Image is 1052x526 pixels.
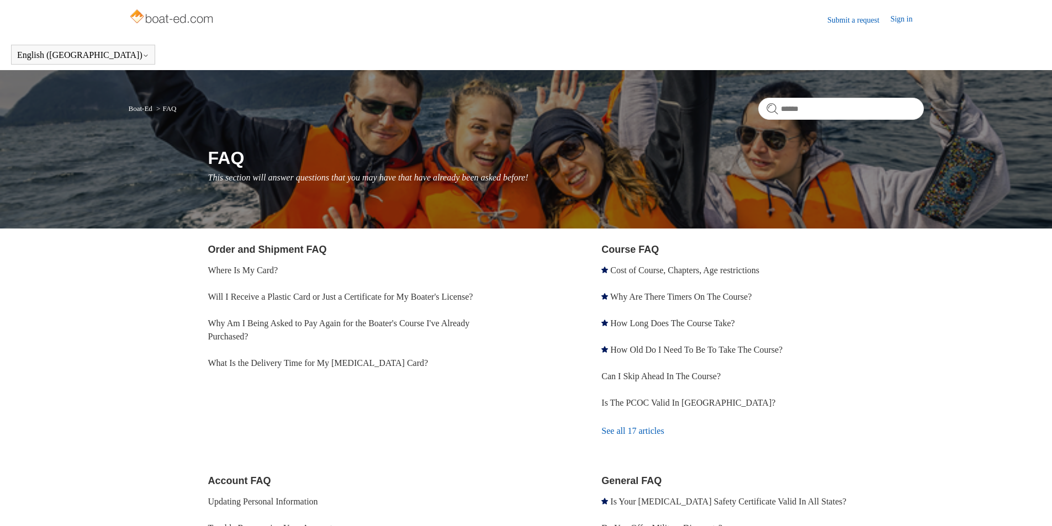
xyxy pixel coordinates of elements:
a: Is The PCOC Valid In [GEOGRAPHIC_DATA]? [601,398,775,407]
a: Why Are There Timers On The Course? [610,292,752,301]
svg: Promoted article [601,498,608,504]
a: Is Your [MEDICAL_DATA] Safety Certificate Valid In All States? [610,497,846,506]
a: Order and Shipment FAQ [208,244,327,255]
a: Sign in [890,13,923,26]
svg: Promoted article [601,320,608,326]
a: Account FAQ [208,475,271,486]
a: What Is the Delivery Time for My [MEDICAL_DATA] Card? [208,358,429,368]
a: How Old Do I Need To Be To Take The Course? [610,345,783,354]
a: Cost of Course, Chapters, Age restrictions [610,265,759,275]
h1: FAQ [208,145,924,171]
a: Will I Receive a Plastic Card or Just a Certificate for My Boater's License? [208,292,473,301]
svg: Promoted article [601,267,608,273]
a: Course FAQ [601,244,659,255]
img: Boat-Ed Help Center home page [129,7,216,29]
a: See all 17 articles [601,416,923,446]
svg: Promoted article [601,346,608,353]
a: General FAQ [601,475,662,486]
li: Boat-Ed [129,104,155,113]
a: Can I Skip Ahead In The Course? [601,371,721,381]
a: Updating Personal Information [208,497,318,506]
a: How Long Does The Course Take? [610,318,734,328]
a: Why Am I Being Asked to Pay Again for the Boater's Course I've Already Purchased? [208,318,470,341]
p: This section will answer questions that you may have that have already been asked before! [208,171,924,184]
input: Search [758,98,924,120]
a: Where Is My Card? [208,265,278,275]
a: Submit a request [827,14,890,26]
li: FAQ [154,104,176,113]
a: Boat-Ed [129,104,152,113]
button: English ([GEOGRAPHIC_DATA]) [17,50,149,60]
svg: Promoted article [601,293,608,300]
